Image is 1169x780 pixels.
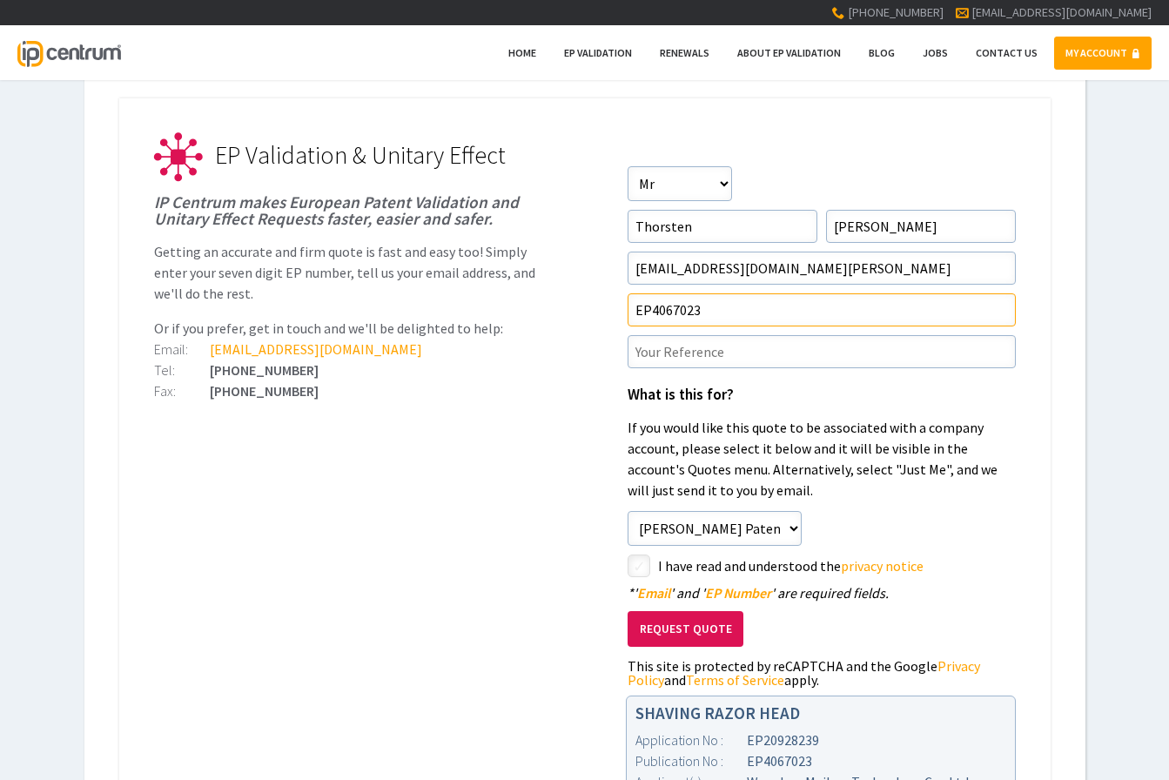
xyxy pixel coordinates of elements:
div: ' ' and ' ' are required fields. [628,586,1016,600]
span: Renewals [660,46,709,59]
label: styled-checkbox [628,555,650,577]
span: Jobs [923,46,948,59]
span: About EP Validation [737,46,841,59]
div: [PHONE_NUMBER] [154,384,542,398]
a: Home [497,37,548,70]
div: This site is protected by reCAPTCHA and the Google and apply. [628,659,1016,687]
a: About EP Validation [726,37,852,70]
p: Or if you prefer, get in touch and we'll be delighted to help: [154,318,542,339]
a: Renewals [648,37,721,70]
p: If you would like this quote to be associated with a company account, please select it below and ... [628,417,1016,501]
span: [PHONE_NUMBER] [848,4,944,20]
span: Contact Us [976,46,1038,59]
a: Privacy Policy [628,657,980,689]
a: privacy notice [841,557,924,575]
a: Blog [857,37,906,70]
a: Contact Us [964,37,1049,70]
div: Application No : [635,730,747,750]
a: MY ACCOUNT [1054,37,1152,70]
input: Surname [826,210,1016,243]
button: Request Quote [628,611,743,647]
span: EP Validation [564,46,632,59]
label: I have read and understood the [658,555,1016,577]
input: Your Reference [628,335,1016,368]
h1: SHAVING RAZOR HEAD [635,705,1006,722]
h1: IP Centrum makes European Patent Validation and Unitary Effect Requests faster, easier and safer. [154,194,542,227]
a: Jobs [911,37,959,70]
h1: What is this for? [628,387,1016,403]
div: Email: [154,342,210,356]
div: EP4067023 [635,750,1006,771]
a: Terms of Service [686,671,784,689]
input: Email [628,252,1016,285]
div: [PHONE_NUMBER] [154,363,542,377]
div: Fax: [154,384,210,398]
div: Tel: [154,363,210,377]
p: Getting an accurate and firm quote is fast and easy too! Simply enter your seven digit EP number,... [154,241,542,304]
span: Email [637,584,670,602]
span: EP Number [705,584,771,602]
a: [EMAIL_ADDRESS][DOMAIN_NAME] [971,4,1152,20]
span: Home [508,46,536,59]
span: EP Validation & Unitary Effect [215,139,506,171]
span: Blog [869,46,895,59]
div: EP20928239 [635,730,1006,750]
a: [EMAIL_ADDRESS][DOMAIN_NAME] [210,340,422,358]
div: Publication No : [635,750,747,771]
input: EP Number [628,293,1016,326]
a: IP Centrum [17,25,120,80]
input: First Name [628,210,817,243]
a: EP Validation [553,37,643,70]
